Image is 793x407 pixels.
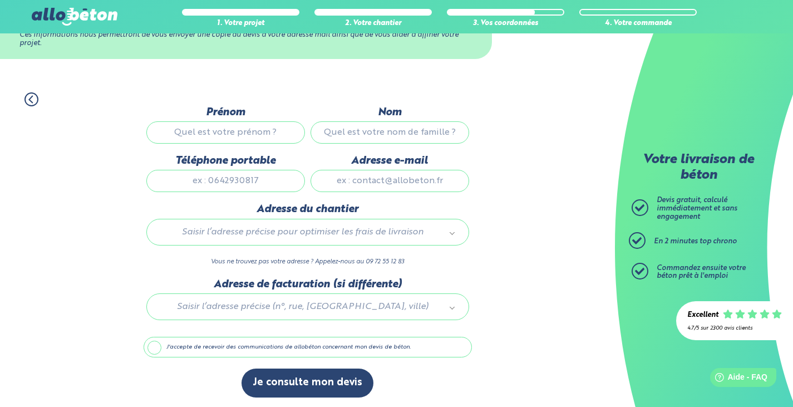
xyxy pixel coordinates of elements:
[146,155,305,167] label: Téléphone portable
[447,19,564,28] div: 3. Vos coordonnées
[146,106,305,119] label: Prénom
[158,225,457,239] a: Saisir l’adresse précise pour optimiser les frais de livraison
[146,257,469,267] p: Vous ne trouvez pas votre adresse ? Appelez-nous au 09 72 55 12 83
[32,8,117,26] img: allobéton
[146,203,469,215] label: Adresse du chantier
[146,121,305,144] input: Quel est votre prénom ?
[162,225,443,239] span: Saisir l’adresse précise pour optimiser les frais de livraison
[311,106,469,119] label: Nom
[144,337,472,358] label: J'accepte de recevoir des communications de allobéton concernant mon devis de béton.
[694,364,781,395] iframe: Help widget launcher
[311,121,469,144] input: Quel est votre nom de famille ?
[182,19,299,28] div: 1. Votre projet
[242,369,373,397] button: Je consulte mon devis
[314,19,432,28] div: 2. Votre chantier
[146,170,305,192] input: ex : 0642930817
[19,31,472,47] div: Ces informations nous permettront de vous envoyer une copie du devis à votre adresse mail ainsi q...
[311,170,469,192] input: ex : contact@allobeton.fr
[579,19,697,28] div: 4. Votre commande
[311,155,469,167] label: Adresse e-mail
